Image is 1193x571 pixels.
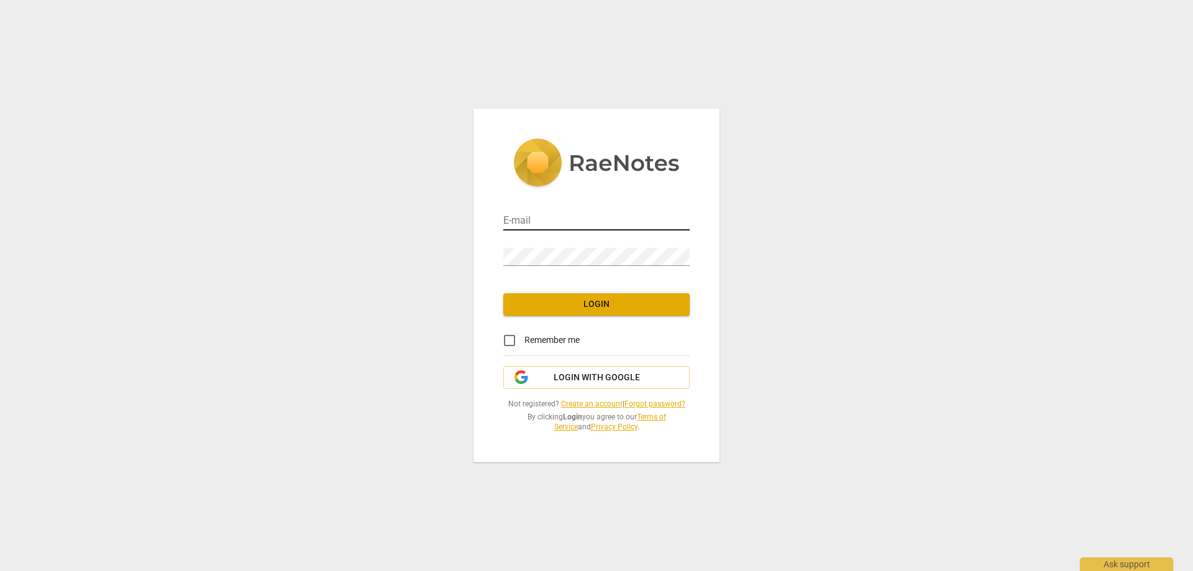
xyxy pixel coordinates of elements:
a: Forgot password? [624,400,685,408]
span: Not registered? | [503,399,690,409]
img: 5ac2273c67554f335776073100b6d88f.svg [513,139,680,190]
button: Login [503,293,690,316]
span: Remember me [524,334,580,347]
a: Create an account [561,400,623,408]
a: Terms of Service [554,413,666,432]
button: Login with Google [503,366,690,390]
b: Login [563,413,582,421]
span: Login with Google [554,372,640,384]
span: By clicking you agree to our and . [503,412,690,432]
span: Login [513,298,680,311]
div: Ask support [1080,557,1173,571]
a: Privacy Policy [591,423,638,431]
